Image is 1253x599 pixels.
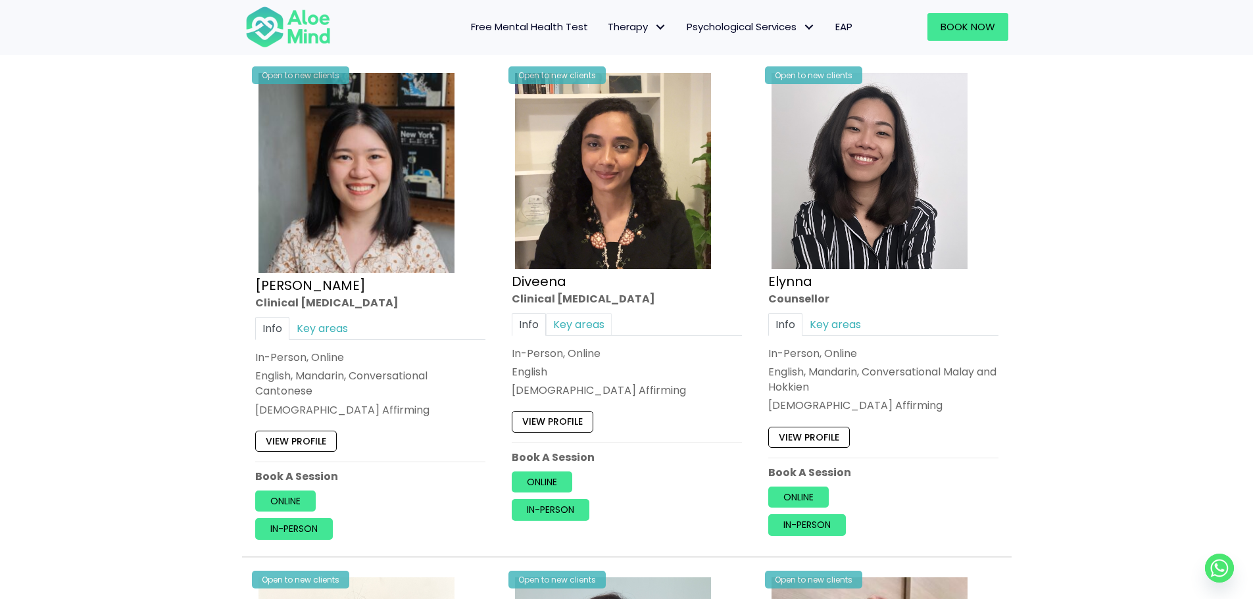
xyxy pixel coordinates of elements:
a: Free Mental Health Test [461,13,598,41]
a: View profile [255,431,337,452]
a: In-person [768,514,846,535]
p: English [512,364,742,379]
a: View profile [768,426,850,447]
a: Book Now [927,13,1008,41]
span: Book Now [941,20,995,34]
div: Clinical [MEDICAL_DATA] [255,295,485,310]
a: EAP [825,13,862,41]
a: Whatsapp [1205,554,1234,583]
a: Psychological ServicesPsychological Services: submenu [677,13,825,41]
a: Online [255,491,316,512]
a: Online [768,487,829,508]
div: [DEMOGRAPHIC_DATA] Affirming [512,383,742,398]
div: In-Person, Online [255,350,485,365]
a: Diveena [512,272,566,290]
a: TherapyTherapy: submenu [598,13,677,41]
a: [PERSON_NAME] [255,276,366,294]
span: Therapy [608,20,667,34]
a: Key areas [802,313,868,336]
div: Open to new clients [508,571,606,588]
a: View profile [512,411,593,432]
div: Open to new clients [252,66,349,84]
div: [DEMOGRAPHIC_DATA] Affirming [255,402,485,417]
div: In-Person, Online [512,346,742,361]
p: Book A Session [255,469,485,484]
div: Open to new clients [765,571,862,588]
p: Book A Session [768,465,998,480]
nav: Menu [348,13,862,41]
div: Clinical [MEDICAL_DATA] [512,291,742,306]
a: In-person [512,499,589,520]
div: [DEMOGRAPHIC_DATA] Affirming [768,398,998,413]
p: English, Mandarin, Conversational Cantonese [255,368,485,398]
a: Info [512,313,546,336]
div: Open to new clients [508,66,606,84]
img: IMG_1660 – Diveena Nair [515,73,711,269]
a: Info [768,313,802,336]
img: Elynna Counsellor [772,73,968,269]
span: Psychological Services: submenu [800,18,819,37]
p: English, Mandarin, Conversational Malay and Hokkien [768,364,998,395]
a: Key areas [546,313,612,336]
span: Therapy: submenu [651,18,670,37]
div: Counsellor [768,291,998,306]
p: Book A Session [512,450,742,465]
a: Online [512,471,572,492]
span: EAP [835,20,852,34]
a: Info [255,317,289,340]
img: Aloe mind Logo [245,5,331,49]
a: Elynna [768,272,812,290]
a: In-person [255,518,333,539]
span: Free Mental Health Test [471,20,588,34]
img: Chen-Wen-profile-photo [258,73,455,273]
div: In-Person, Online [768,346,998,361]
div: Open to new clients [252,571,349,588]
a: Key areas [289,317,355,340]
span: Psychological Services [687,20,816,34]
div: Open to new clients [765,66,862,84]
